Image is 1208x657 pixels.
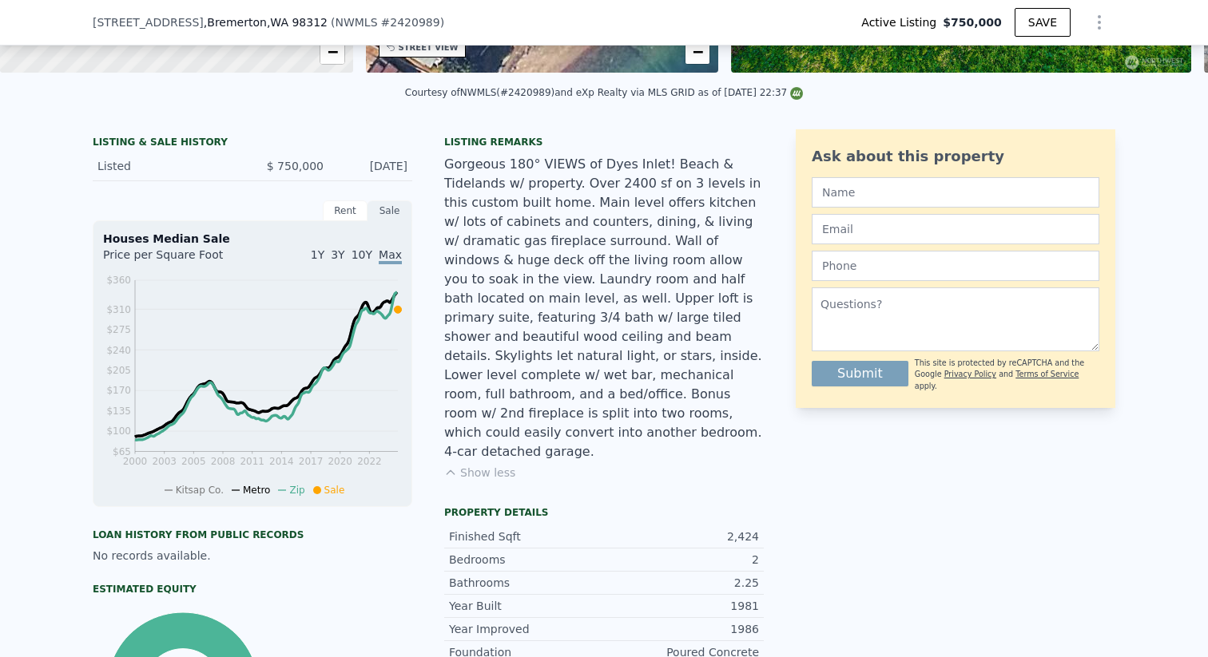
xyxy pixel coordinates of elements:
tspan: 2008 [211,456,236,467]
div: 1986 [604,621,759,637]
tspan: 2017 [299,456,324,467]
div: 2,424 [604,528,759,544]
div: 2 [604,552,759,568]
tspan: $360 [106,275,131,286]
tspan: 2000 [123,456,148,467]
input: Email [812,214,1099,244]
a: Privacy Policy [944,370,996,378]
tspan: 2020 [328,456,352,467]
tspan: $65 [113,446,131,457]
tspan: $240 [106,345,131,356]
a: Terms of Service [1015,370,1079,378]
span: # 2420989 [381,16,440,29]
tspan: $310 [106,304,131,315]
div: ( ) [331,14,444,30]
div: Bathrooms [449,575,604,591]
div: This site is protected by reCAPTCHA and the Google and apply. [915,358,1099,392]
span: − [327,42,337,61]
button: SAVE [1015,8,1071,37]
button: Show less [444,465,515,481]
div: Finished Sqft [449,528,604,544]
span: 10Y [352,248,372,261]
tspan: 2011 [240,456,264,467]
a: Zoom out [685,40,709,64]
tspan: 2014 [269,456,294,467]
span: − [693,42,703,61]
input: Name [812,177,1099,208]
span: , Bremerton [204,14,328,30]
div: Houses Median Sale [103,231,402,247]
tspan: 2003 [152,456,177,467]
div: Gorgeous 180° VIEWS of Dyes Inlet! Beach & Tidelands w/ property. Over 2400 sf on 3 levels in thi... [444,155,764,461]
div: Listed [97,158,240,174]
tspan: $275 [106,324,131,335]
div: LISTING & SALE HISTORY [93,136,412,152]
tspan: $205 [106,365,131,376]
span: Active Listing [861,14,943,30]
div: Sale [368,200,412,221]
span: Kitsap Co. [176,485,224,496]
span: Metro [243,485,270,496]
button: Submit [812,361,908,386]
span: NWMLS [335,16,377,29]
div: No records available. [93,548,412,564]
tspan: $170 [106,385,131,396]
tspan: $100 [106,425,131,437]
div: Rent [323,200,368,221]
input: Phone [812,251,1099,281]
div: Listing remarks [444,136,764,148]
div: Estimated Equity [93,583,412,596]
span: $750,000 [943,14,1002,30]
a: Zoom out [320,40,344,64]
span: [STREET_ADDRESS] [93,14,204,30]
span: Zip [289,485,304,496]
div: [DATE] [336,158,407,174]
div: 1981 [604,598,759,614]
div: Loan history from public records [93,528,412,541]
div: Ask about this property [812,145,1099,168]
div: Price per Square Foot [103,247,252,272]
span: $ 750,000 [267,160,324,172]
div: 2.25 [604,575,759,591]
tspan: $135 [106,406,131,417]
span: Sale [324,485,345,496]
tspan: 2022 [357,456,382,467]
div: STREET VIEW [399,42,459,53]
div: Courtesy of NWMLS (#2420989) and eXp Realty via MLS GRID as of [DATE] 22:37 [405,87,803,98]
span: 3Y [331,248,344,261]
span: Max [379,248,402,264]
div: Year Built [449,598,604,614]
span: 1Y [311,248,324,261]
img: NWMLS Logo [790,87,803,100]
div: Property details [444,506,764,519]
tspan: 2005 [181,456,206,467]
div: Year Improved [449,621,604,637]
button: Show Options [1083,6,1115,38]
div: Bedrooms [449,552,604,568]
span: , WA 98312 [267,16,328,29]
